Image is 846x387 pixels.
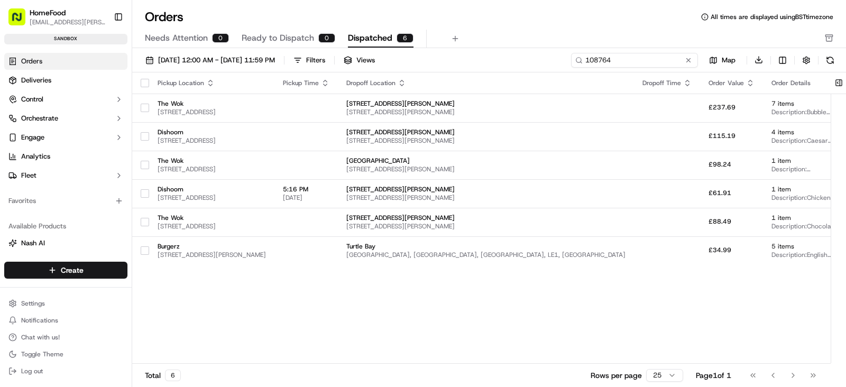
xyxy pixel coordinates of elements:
button: Nash AI [4,235,127,252]
span: Views [356,56,375,65]
button: Engage [4,129,127,146]
span: Description: Chocolate Truffle [771,222,837,231]
span: • [88,163,91,172]
p: Rows per page [591,370,642,381]
div: 💻 [89,237,98,245]
span: Settings [21,299,45,308]
a: Orders [4,53,127,70]
a: Analytics [4,148,127,165]
span: [GEOGRAPHIC_DATA], [GEOGRAPHIC_DATA], [GEOGRAPHIC_DATA], LE1, [GEOGRAPHIC_DATA] [346,251,626,259]
span: £61.91 [709,189,731,197]
img: 9188753566659_6852d8bf1fb38e338040_72.png [22,100,41,119]
span: Dispatched [348,32,392,44]
button: Views [339,53,380,68]
span: [STREET_ADDRESS][PERSON_NAME] [158,251,266,259]
span: 1 item [771,214,837,222]
a: Nash AI [8,238,123,248]
span: [STREET_ADDRESS] [158,193,266,202]
span: Orchestrate [21,114,58,123]
span: [STREET_ADDRESS][PERSON_NAME] [346,165,626,173]
span: [DATE] [283,193,329,202]
span: [GEOGRAPHIC_DATA] [346,156,626,165]
button: Filters [289,53,330,68]
button: Refresh [823,53,838,68]
span: 4 items [771,128,837,136]
span: Description: Chicken Lasagna [771,193,837,202]
input: Type to search [571,53,698,68]
span: Nash AI [21,238,45,248]
span: 7 items [771,99,837,108]
button: See all [164,135,192,148]
span: Dishoom [158,128,266,136]
button: [EMAIL_ADDRESS][PERSON_NAME][DOMAIN_NAME] [30,18,105,26]
span: Dishoom [158,185,266,193]
span: Description: [PERSON_NAME] [771,165,837,173]
span: Analytics [21,152,50,161]
span: [PERSON_NAME] [33,163,86,172]
div: We're available if you need us! [48,111,145,119]
div: Order Value [709,79,755,87]
button: [DATE] 12:00 AM - [DATE] 11:59 PM [141,53,280,68]
span: £98.24 [709,160,731,169]
span: All times are displayed using BST timezone [711,13,833,21]
span: £237.69 [709,103,735,112]
button: Chat with us! [4,330,127,345]
div: Order Details [771,79,837,87]
span: [STREET_ADDRESS][PERSON_NAME] [346,185,626,193]
span: Map [722,56,735,65]
button: Log out [4,364,127,379]
span: Chat with us! [21,333,60,342]
div: Total [145,370,181,381]
span: The Wok [158,156,266,165]
button: HomeFood [30,7,66,18]
img: Asif Zaman Khan [11,153,27,170]
button: Orchestrate [4,110,127,127]
span: £88.49 [709,217,731,226]
span: £34.99 [709,246,731,254]
img: Nash [11,10,32,31]
button: Fleet [4,167,127,184]
div: 6 [165,370,181,381]
span: Control [21,95,43,104]
span: [STREET_ADDRESS] [158,165,266,173]
span: Log out [21,367,43,375]
span: [STREET_ADDRESS][PERSON_NAME] [346,128,626,136]
div: Favorites [4,192,127,209]
span: Ready to Dispatch [242,32,314,44]
span: [STREET_ADDRESS] [158,108,266,116]
span: Description: Bubble TeaVariants (1): 1. Tapioca pearls [771,108,837,116]
div: 📗 [11,237,19,245]
span: API Documentation [100,236,170,246]
h1: Orders [145,8,183,25]
span: 5 items [771,242,837,251]
span: Fleet [21,171,36,180]
button: Create [4,262,127,279]
span: The Wok [158,214,266,222]
span: [STREET_ADDRESS][PERSON_NAME] [346,108,626,116]
button: HomeFood[EMAIL_ADDRESS][PERSON_NAME][DOMAIN_NAME] [4,4,109,30]
span: Engage [21,133,44,142]
span: 5:16 PM [283,185,329,193]
div: 0 [212,33,229,43]
span: 1 item [771,185,837,193]
span: [STREET_ADDRESS][PERSON_NAME] [346,136,626,145]
span: Deliveries [21,76,51,85]
span: Burgerz [158,242,266,251]
span: [STREET_ADDRESS][PERSON_NAME] [346,222,626,231]
div: Dropoff Time [642,79,692,87]
span: Turtle Bay [346,242,626,251]
a: Powered byPylon [75,261,128,270]
button: Settings [4,296,127,311]
a: 💻API Documentation [85,232,174,251]
div: 0 [318,33,335,43]
div: Page 1 of 1 [696,370,731,381]
div: Past conversations [11,137,71,145]
span: [DATE] 12:00 AM - [DATE] 11:59 PM [158,56,275,65]
span: Notifications [21,316,58,325]
button: Start new chat [180,104,192,116]
span: [STREET_ADDRESS][PERSON_NAME] [346,99,626,108]
span: Klarizel Pensader [33,192,87,200]
span: Knowledge Base [21,236,81,246]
